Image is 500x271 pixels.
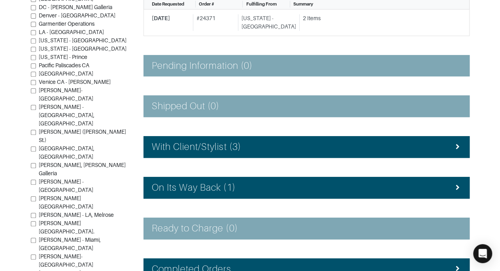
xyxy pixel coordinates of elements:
span: [PERSON_NAME] ([PERSON_NAME] St.) [39,129,126,143]
span: [PERSON_NAME][GEOGRAPHIC_DATA]. [39,220,94,235]
span: [DATE] [152,15,170,21]
div: 2 Items [303,14,455,23]
span: [PERSON_NAME] - Miami, [GEOGRAPHIC_DATA] [39,237,101,251]
h4: Shipped Out (0) [152,100,220,112]
h4: Ready to Charge (0) [152,223,238,234]
span: DC - [PERSON_NAME] Galleria [39,4,112,10]
input: [PERSON_NAME][GEOGRAPHIC_DATA] [31,196,36,201]
input: DC - [PERSON_NAME] Galleria [31,5,36,10]
div: [US_STATE] - [GEOGRAPHIC_DATA] [238,14,296,31]
input: Pacific Paliscades CA [31,63,36,68]
span: Fulfilling From [246,2,276,6]
span: [PERSON_NAME] - LA, Melrose [39,212,114,218]
span: [GEOGRAPHIC_DATA], [GEOGRAPHIC_DATA] [39,145,94,160]
input: [GEOGRAPHIC_DATA] [31,72,36,77]
span: Denver - [GEOGRAPHIC_DATA] [39,12,115,19]
input: Venice CA - [PERSON_NAME] [31,80,36,85]
h4: Pending Information (0) [152,60,253,72]
input: [PERSON_NAME] - [GEOGRAPHIC_DATA] [31,180,36,185]
span: Garmentier Operations [39,21,94,27]
input: [PERSON_NAME] - LA, Melrose [31,213,36,218]
input: LA - [GEOGRAPHIC_DATA] [31,30,36,35]
span: [PERSON_NAME] - [GEOGRAPHIC_DATA], [GEOGRAPHIC_DATA] [39,104,94,127]
input: [PERSON_NAME]- [GEOGRAPHIC_DATA] [31,254,36,260]
span: [PERSON_NAME]- [GEOGRAPHIC_DATA] [39,253,93,268]
input: [GEOGRAPHIC_DATA], [GEOGRAPHIC_DATA] [31,146,36,152]
div: # 24371 [193,14,235,31]
span: Pacific Paliscades CA [39,62,89,68]
input: [PERSON_NAME] ([PERSON_NAME] St.) [31,130,36,135]
span: [PERSON_NAME][GEOGRAPHIC_DATA] [39,195,93,210]
input: [PERSON_NAME]-[GEOGRAPHIC_DATA] [31,88,36,93]
span: LA - [GEOGRAPHIC_DATA] [39,29,104,35]
span: [US_STATE] - [GEOGRAPHIC_DATA] [39,37,126,44]
span: [PERSON_NAME] - [GEOGRAPHIC_DATA] [39,178,93,193]
h4: On Its Way Back (1) [152,182,236,193]
span: [PERSON_NAME]-[GEOGRAPHIC_DATA] [39,87,93,102]
input: [US_STATE] - [GEOGRAPHIC_DATA] [31,38,36,44]
span: Summary [293,2,313,6]
input: [PERSON_NAME], [PERSON_NAME] Galleria [31,163,36,168]
span: [US_STATE] - [GEOGRAPHIC_DATA] [39,45,126,52]
input: [PERSON_NAME][GEOGRAPHIC_DATA]. [31,221,36,226]
input: [US_STATE] - [GEOGRAPHIC_DATA] [31,47,36,52]
span: [PERSON_NAME], [PERSON_NAME] Galleria [39,162,126,176]
h4: With Client/Stylist (3) [152,141,241,153]
div: Open Intercom Messenger [473,244,492,263]
input: Denver - [GEOGRAPHIC_DATA] [31,13,36,19]
input: [US_STATE] - Prince [31,55,36,60]
input: [PERSON_NAME] - Miami, [GEOGRAPHIC_DATA] [31,238,36,243]
span: [GEOGRAPHIC_DATA] [39,70,93,77]
input: [PERSON_NAME] - [GEOGRAPHIC_DATA], [GEOGRAPHIC_DATA] [31,105,36,110]
span: Order # [199,2,214,6]
input: Garmentier Operations [31,22,36,27]
span: [US_STATE] - Prince [39,54,87,60]
span: Date Requested [152,2,184,6]
span: Venice CA - [PERSON_NAME] [39,79,111,85]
